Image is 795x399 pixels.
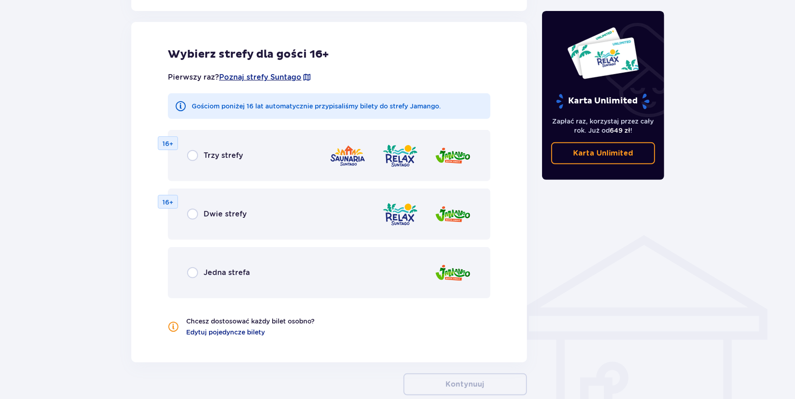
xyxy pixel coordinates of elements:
p: Pierwszy raz? [168,72,312,82]
p: Karta Unlimited [555,93,650,109]
h2: Wybierz strefy dla gości 16+ [168,48,490,61]
img: Relax [382,143,419,169]
img: Jamango [435,201,471,227]
img: Saunaria [329,143,366,169]
a: Karta Unlimited [551,142,655,164]
p: Kontynuuj [446,379,484,389]
span: Dwie strefy [204,209,247,219]
span: 649 zł [610,127,630,134]
a: Edytuj pojedyncze bilety [186,328,265,337]
p: Gościom poniżej 16 lat automatycznie przypisaliśmy bilety do strefy Jamango. [192,102,441,111]
img: Relax [382,201,419,227]
img: Jamango [435,143,471,169]
button: Kontynuuj [403,373,527,395]
a: Poznaj strefy Suntago [219,72,301,82]
span: Jedna strefa [204,268,250,278]
p: 16+ [162,139,173,148]
img: Jamango [435,260,471,286]
span: Trzy strefy [204,151,243,161]
p: Chcesz dostosować każdy bilet osobno? [186,317,315,326]
p: Zapłać raz, korzystaj przez cały rok. Już od ! [551,117,655,135]
img: Dwie karty całoroczne do Suntago z napisem 'UNLIMITED RELAX', na białym tle z tropikalnymi liśćmi... [567,27,639,80]
p: Karta Unlimited [573,148,633,158]
p: 16+ [162,198,173,207]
